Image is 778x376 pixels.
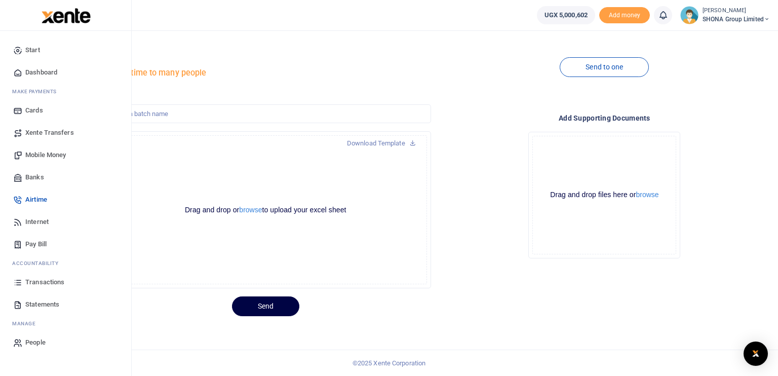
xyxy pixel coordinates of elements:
[20,259,58,267] span: countability
[25,239,47,249] span: Pay Bill
[25,172,44,182] span: Banks
[599,7,650,24] li: Toup your wallet
[239,206,262,213] button: browse
[25,299,59,310] span: Statements
[8,84,123,99] li: M
[25,128,74,138] span: Xente Transfers
[8,122,123,144] a: Xente Transfers
[25,45,40,55] span: Start
[8,293,123,316] a: Statements
[544,10,588,20] span: UGX 5,000,602
[144,205,387,215] div: Drag and drop or to upload your excel sheet
[42,8,91,23] img: logo-large
[17,320,36,327] span: anage
[703,7,770,15] small: [PERSON_NAME]
[25,195,47,205] span: Airtime
[636,191,658,198] button: browse
[8,316,123,331] li: M
[100,68,431,78] h5: Send airtime to many people
[25,105,43,116] span: Cards
[560,57,649,77] a: Send to one
[25,67,57,78] span: Dashboard
[25,337,46,348] span: People
[25,217,49,227] span: Internet
[8,271,123,293] a: Transactions
[339,135,424,152] a: Download Template
[8,99,123,122] a: Cards
[8,61,123,84] a: Dashboard
[8,166,123,189] a: Banks
[680,6,698,24] img: profile-user
[8,39,123,61] a: Start
[533,190,676,200] div: Drag and drop files here or
[41,11,91,19] a: logo-small logo-large logo-large
[680,6,770,24] a: profile-user [PERSON_NAME] SHONA Group Limited
[8,189,123,211] a: Airtime
[100,131,431,288] div: File Uploader
[232,296,299,316] button: Send
[599,11,650,18] a: Add money
[8,144,123,166] a: Mobile Money
[703,15,770,24] span: SHONA Group Limited
[439,112,770,124] h4: Add supporting Documents
[8,331,123,354] a: People
[25,277,64,287] span: Transactions
[8,211,123,233] a: Internet
[528,132,680,258] div: File Uploader
[533,6,599,24] li: Wallet ballance
[599,7,650,24] span: Add money
[100,104,431,124] input: Create a batch name
[537,6,595,24] a: UGX 5,000,602
[8,233,123,255] a: Pay Bill
[25,150,66,160] span: Mobile Money
[8,255,123,271] li: Ac
[17,88,57,95] span: ake Payments
[100,52,431,63] h4: Airtime
[744,342,768,366] div: Open Intercom Messenger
